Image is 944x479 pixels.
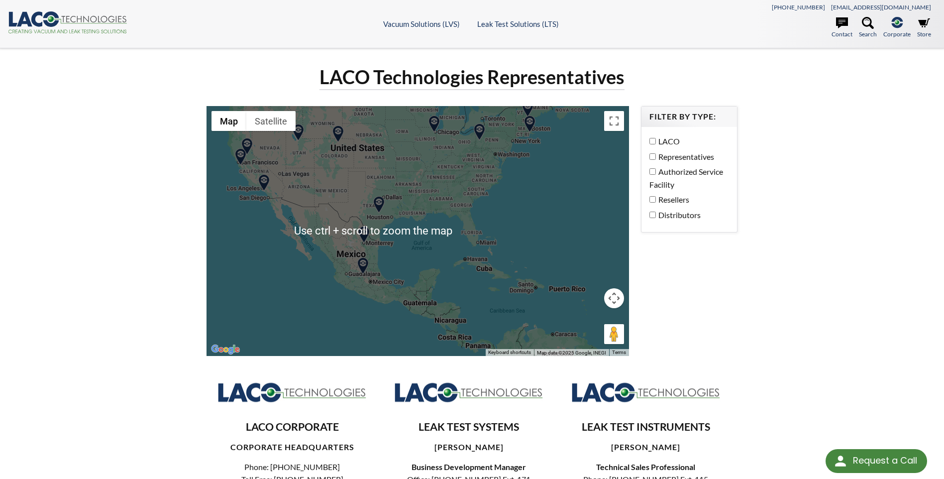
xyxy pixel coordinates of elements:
[649,212,656,218] input: Distributors
[649,165,724,191] label: Authorized Service Facility
[412,462,526,472] strong: Business Development Manager
[649,150,724,163] label: Representatives
[596,462,695,472] strong: Technical Sales Professional
[209,343,242,356] img: Google
[612,350,626,355] a: Terms (opens in new tab)
[604,288,624,308] button: Map camera controls
[394,382,543,403] img: Logo_LACO-TECH_hi-res.jpg
[831,3,931,11] a: [EMAIL_ADDRESS][DOMAIN_NAME]
[833,453,848,469] img: round button
[772,3,825,11] a: [PHONE_NUMBER]
[392,420,546,434] h3: LEAK TEST SYSTEMS
[246,111,296,131] button: Show satellite imagery
[853,449,917,472] div: Request a Call
[917,17,931,39] a: Store
[611,442,680,452] strong: [PERSON_NAME]
[217,382,367,403] img: Logo_LACO-TECH_hi-res.jpg
[826,449,927,473] div: Request a Call
[568,420,723,434] h3: LEAK TEST INSTRUMENTS
[604,111,624,131] button: Toggle fullscreen view
[214,420,369,434] h3: LACO CORPORATE
[649,209,724,222] label: Distributors
[649,138,656,144] input: LACO
[832,17,852,39] a: Contact
[211,111,246,131] button: Show street map
[230,442,354,452] strong: CORPORATE HEADQUARTERS
[434,442,504,452] strong: [PERSON_NAME]
[604,324,624,344] button: Drag Pegman onto the map to open Street View
[488,349,531,356] button: Keyboard shortcuts
[649,135,724,148] label: LACO
[319,65,625,90] h1: LACO Technologies Representatives
[649,168,656,175] input: Authorized Service Facility
[649,153,656,160] input: Representatives
[649,112,729,122] h4: Filter by Type:
[477,19,559,28] a: Leak Test Solutions (LTS)
[859,17,877,39] a: Search
[649,196,656,203] input: Resellers
[383,19,460,28] a: Vacuum Solutions (LVS)
[209,343,242,356] a: Open this area in Google Maps (opens a new window)
[649,193,724,206] label: Resellers
[571,382,721,403] img: Logo_LACO-TECH_hi-res.jpg
[883,29,911,39] span: Corporate
[537,350,606,356] span: Map data ©2025 Google, INEGI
